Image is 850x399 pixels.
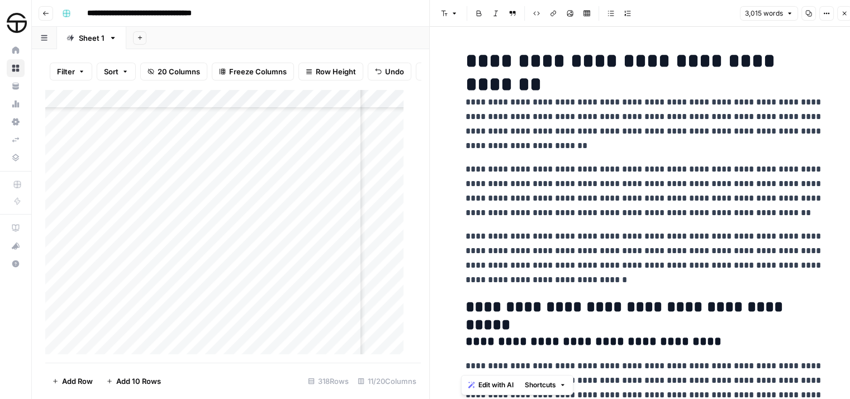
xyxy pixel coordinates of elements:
[62,376,93,387] span: Add Row
[303,372,353,390] div: 318 Rows
[7,237,24,254] div: What's new?
[316,66,356,77] span: Row Height
[104,66,118,77] span: Sort
[229,66,287,77] span: Freeze Columns
[740,6,798,21] button: 3,015 words
[50,63,92,80] button: Filter
[45,372,99,390] button: Add Row
[7,149,25,167] a: Data Library
[7,41,25,59] a: Home
[520,378,571,392] button: Shortcuts
[385,66,404,77] span: Undo
[745,8,783,18] span: 3,015 words
[7,95,25,113] a: Usage
[7,219,25,237] a: AirOps Academy
[464,378,518,392] button: Edit with AI
[298,63,363,80] button: Row Height
[7,9,25,37] button: Workspace: SimpleTire
[525,380,556,390] span: Shortcuts
[7,13,27,33] img: SimpleTire Logo
[79,32,105,44] div: Sheet 1
[158,66,200,77] span: 20 Columns
[57,66,75,77] span: Filter
[7,77,25,95] a: Your Data
[7,237,25,255] button: What's new?
[57,27,126,49] a: Sheet 1
[7,131,25,149] a: Syncs
[97,63,136,80] button: Sort
[353,372,421,390] div: 11/20 Columns
[212,63,294,80] button: Freeze Columns
[7,113,25,131] a: Settings
[140,63,207,80] button: 20 Columns
[99,372,168,390] button: Add 10 Rows
[116,376,161,387] span: Add 10 Rows
[7,255,25,273] button: Help + Support
[368,63,411,80] button: Undo
[7,59,25,77] a: Browse
[478,380,514,390] span: Edit with AI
